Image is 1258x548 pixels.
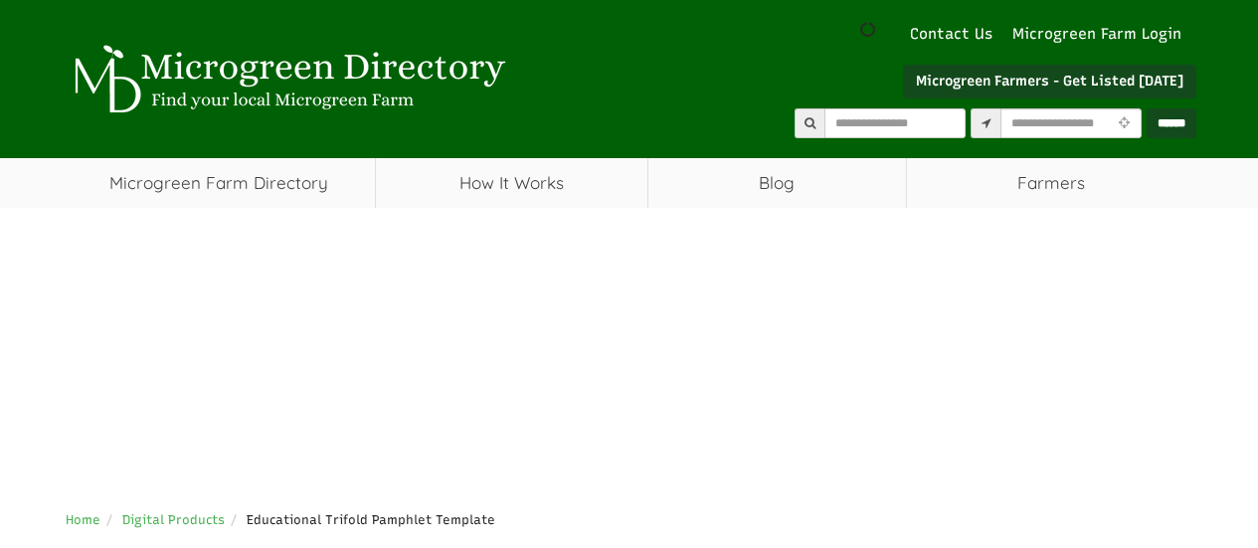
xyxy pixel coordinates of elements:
[63,45,510,114] img: Microgreen Directory
[122,512,225,527] a: Digital Products
[376,158,647,208] a: How It Works
[648,158,906,208] a: Blog
[247,512,495,527] span: Educational Trifold Pamphlet Template
[66,512,100,527] a: Home
[900,24,1002,45] a: Contact Us
[63,158,376,208] a: Microgreen Farm Directory
[33,218,1226,496] iframe: Advertisement
[903,65,1196,98] a: Microgreen Farmers - Get Listed [DATE]
[907,158,1196,208] span: Farmers
[1114,117,1135,130] i: Use Current Location
[1012,24,1191,45] a: Microgreen Farm Login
